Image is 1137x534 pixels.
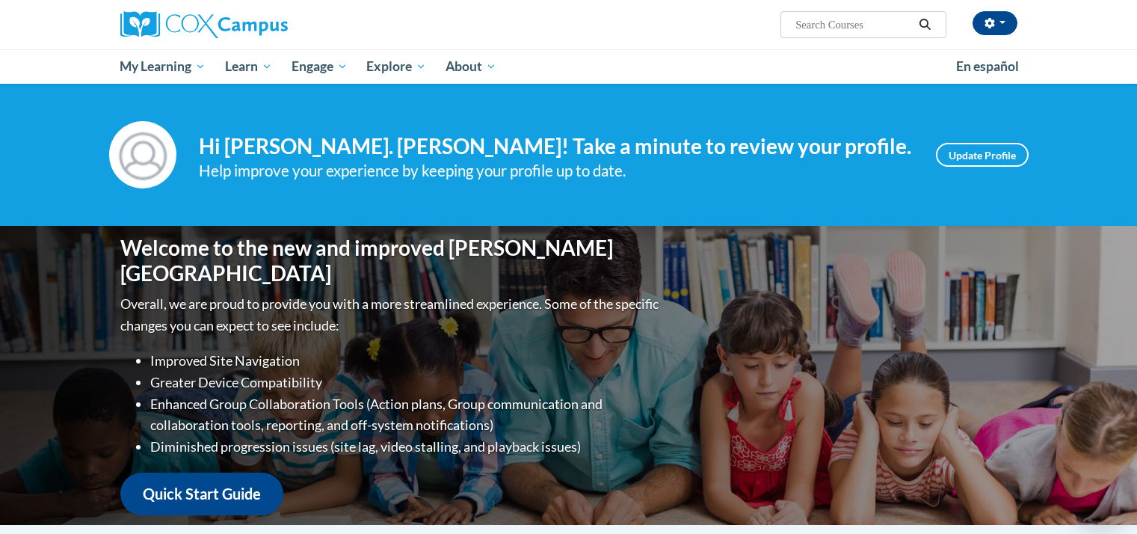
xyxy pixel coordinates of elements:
a: About [436,49,506,84]
a: Quick Start Guide [120,473,283,515]
div: Main menu [98,49,1040,84]
a: Explore [357,49,436,84]
a: Update Profile [936,143,1029,167]
li: Diminished progression issues (site lag, video stalling, and playback issues) [150,436,662,458]
li: Improved Site Navigation [150,350,662,372]
input: Search Courses [794,16,913,34]
img: Cox Campus [120,11,288,38]
li: Enhanced Group Collaboration Tools (Action plans, Group communication and collaboration tools, re... [150,393,662,437]
a: Learn [215,49,282,84]
h4: Hi [PERSON_NAME]. [PERSON_NAME]! Take a minute to review your profile. [199,134,913,159]
a: En español [946,51,1029,82]
span: My Learning [120,58,206,76]
li: Greater Device Compatibility [150,372,662,393]
img: Profile Image [109,121,176,188]
iframe: Button to launch messaging window [1077,474,1125,522]
span: En español [956,58,1019,74]
a: Engage [282,49,357,84]
h1: Welcome to the new and improved [PERSON_NAME][GEOGRAPHIC_DATA] [120,236,662,286]
a: Cox Campus [120,11,404,38]
button: Search [913,16,936,34]
p: Overall, we are proud to provide you with a more streamlined experience. Some of the specific cha... [120,293,662,337]
a: My Learning [111,49,216,84]
span: About [446,58,496,76]
span: Engage [292,58,348,76]
div: Help improve your experience by keeping your profile up to date. [199,159,913,183]
span: Explore [366,58,426,76]
span: Learn [225,58,272,76]
button: Account Settings [973,11,1017,35]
